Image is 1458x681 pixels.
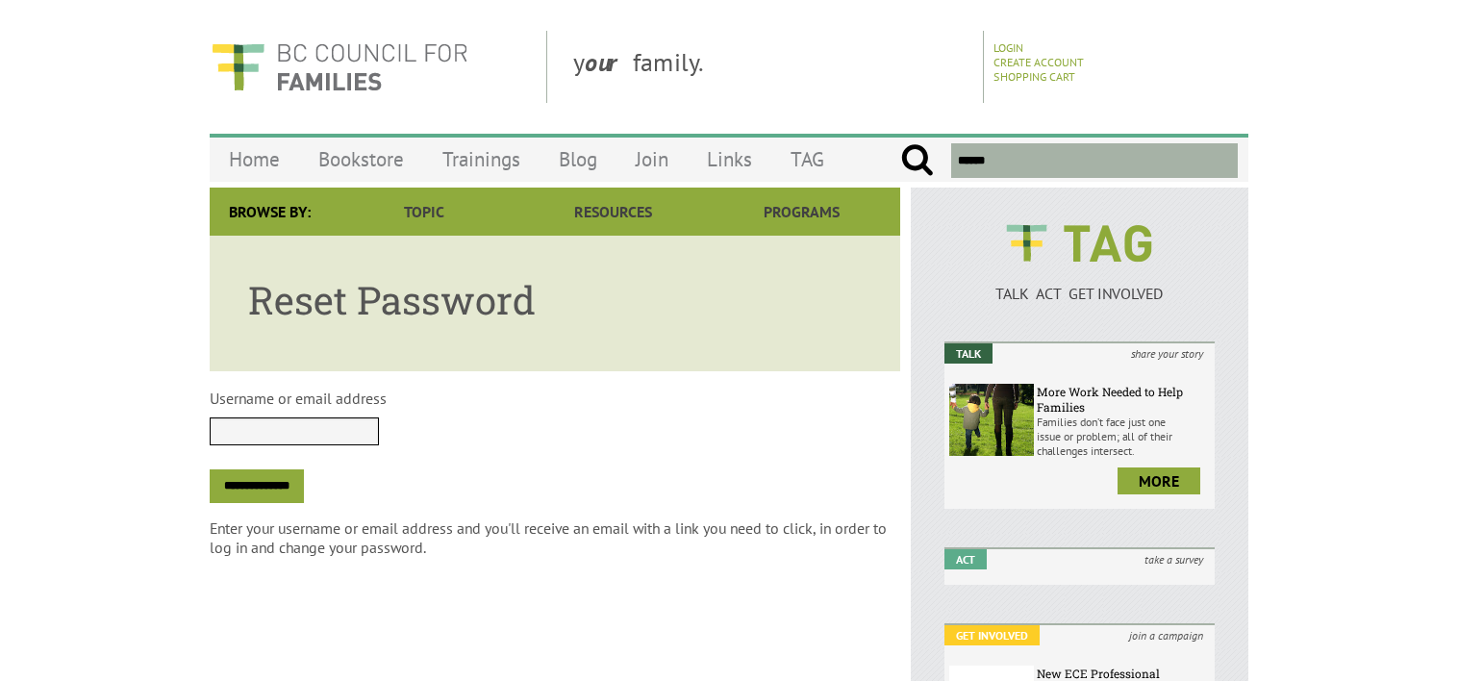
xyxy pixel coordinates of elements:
em: Get Involved [944,625,1040,645]
a: Login [993,40,1023,55]
a: Trainings [423,137,540,182]
em: Talk [944,343,993,364]
a: Bookstore [299,137,423,182]
a: Shopping Cart [993,69,1075,84]
a: Links [688,137,771,182]
label: Username or email address [210,389,387,408]
a: Join [616,137,688,182]
a: TALK ACT GET INVOLVED [944,265,1215,303]
i: join a campaign [1118,625,1215,645]
em: Act [944,549,987,569]
a: Programs [708,188,896,236]
h6: More Work Needed to Help Families [1037,384,1210,415]
p: TALK ACT GET INVOLVED [944,284,1215,303]
h1: Reset Password [248,274,862,325]
p: Families don’t face just one issue or problem; all of their challenges intersect. [1037,415,1210,458]
i: share your story [1119,343,1215,364]
a: Create Account [993,55,1084,69]
i: take a survey [1133,549,1215,569]
a: Resources [518,188,707,236]
img: BCCF's TAG Logo [993,207,1166,280]
a: Topic [330,188,518,236]
img: BC Council for FAMILIES [210,31,469,103]
a: Blog [540,137,616,182]
p: Enter your username or email address and you'll receive an email with a link you need to click, i... [210,518,900,557]
strong: our [585,46,633,78]
div: y family. [558,31,984,103]
a: more [1118,467,1200,494]
input: Submit [900,143,934,178]
div: Browse By: [210,188,330,236]
a: TAG [771,137,843,182]
a: Home [210,137,299,182]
